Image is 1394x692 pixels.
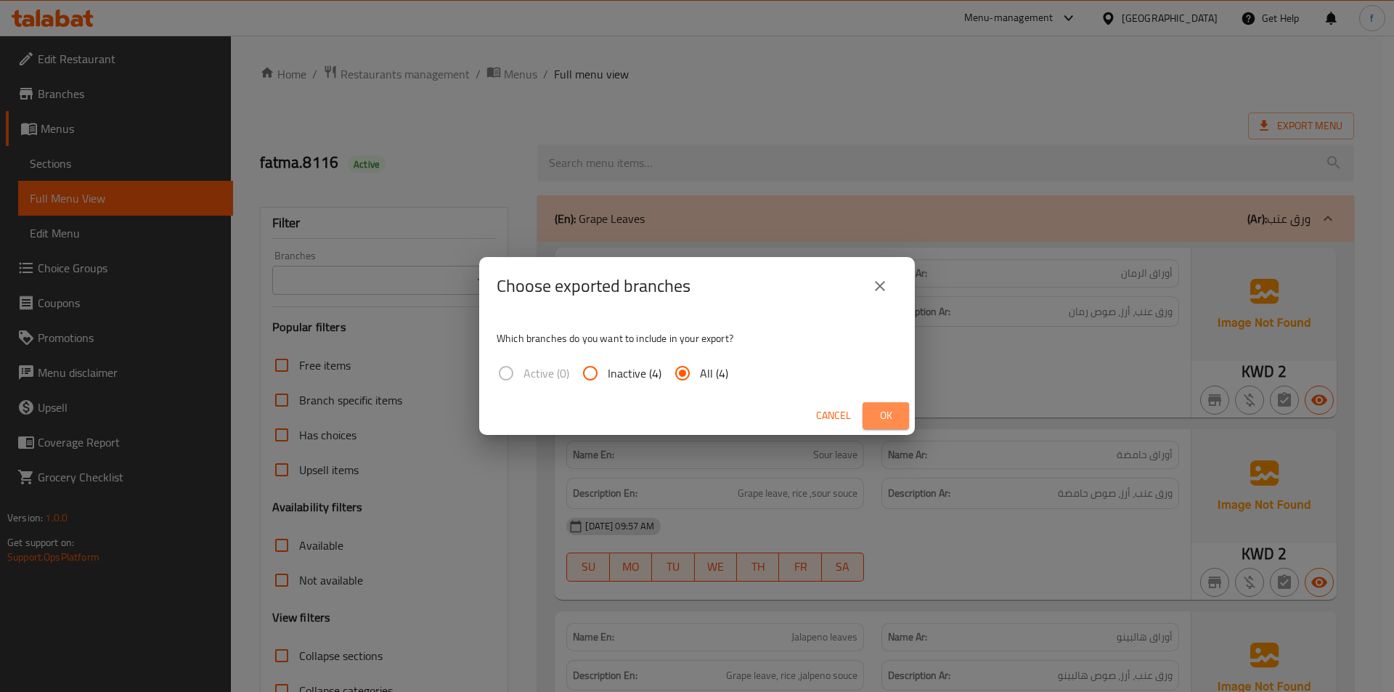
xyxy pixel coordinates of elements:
p: Which branches do you want to include in your export? [497,331,897,346]
span: Inactive (4) [608,365,661,382]
span: Active (0) [523,365,569,382]
span: Ok [874,407,897,425]
button: close [863,269,897,304]
span: Cancel [816,407,851,425]
h2: Choose exported branches [497,274,690,298]
button: Ok [863,402,909,429]
button: Cancel [810,402,857,429]
span: All (4) [700,365,728,382]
